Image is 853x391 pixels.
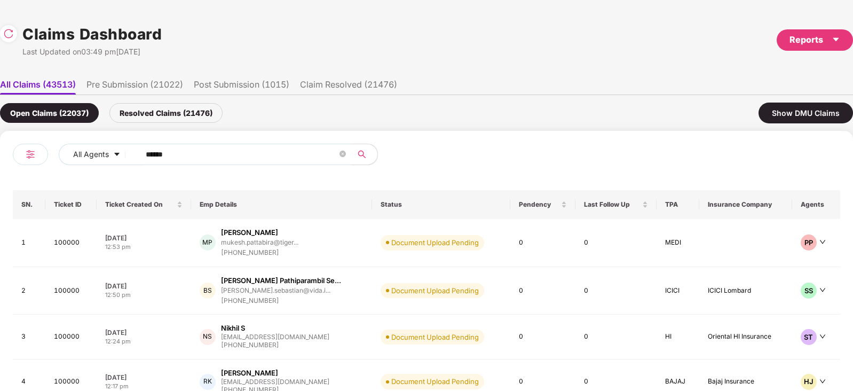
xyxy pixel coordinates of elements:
th: Ticket Created On [97,190,191,219]
td: 0 [510,267,575,315]
div: SS [801,283,817,299]
th: Emp Details [191,190,372,219]
td: 0 [510,315,575,359]
span: close-circle [339,151,346,157]
div: Show DMU Claims [759,103,853,123]
div: [DATE] [105,328,183,337]
th: Status [372,190,510,219]
h1: Claims Dashboard [22,22,162,46]
span: close-circle [339,150,346,160]
span: search [351,150,372,159]
td: 0 [575,315,657,359]
li: Pre Submission (21022) [86,79,183,95]
div: 12:24 pm [105,337,183,346]
div: Document Upload Pending [391,332,479,342]
div: [DATE] [105,233,183,243]
td: 2 [13,267,45,315]
div: [PERSON_NAME] [221,228,278,238]
th: Ticket ID [45,190,97,219]
span: down [819,378,826,385]
button: search [351,144,378,165]
span: caret-down [832,35,840,44]
li: Claim Resolved (21476) [300,79,397,95]
div: [DATE] [105,373,183,382]
td: MEDI [657,219,699,267]
td: Oriental HI Insurance [699,315,792,359]
span: down [819,333,826,340]
span: down [819,239,826,245]
td: 100000 [45,219,97,267]
span: Ticket Created On [105,200,175,209]
th: Last Follow Up [575,190,657,219]
td: 100000 [45,315,97,359]
span: down [819,287,826,293]
li: Post Submission (1015) [194,79,289,95]
img: svg+xml;base64,PHN2ZyBpZD0iUmVsb2FkLTMyeDMyIiB4bWxucz0iaHR0cDovL3d3dy53My5vcmcvMjAwMC9zdmciIHdpZH... [3,28,14,39]
span: All Agents [73,148,109,160]
td: 3 [13,315,45,359]
span: caret-down [113,151,121,159]
div: Last Updated on 03:49 pm[DATE] [22,46,162,58]
th: SN. [13,190,45,219]
td: ICICI [657,267,699,315]
td: 0 [575,267,657,315]
th: Agents [792,190,840,219]
div: Document Upload Pending [391,376,479,387]
div: [EMAIL_ADDRESS][DOMAIN_NAME] [221,378,329,385]
td: ICICI Lombard [699,267,792,315]
div: PP [801,234,817,251]
div: 12:17 pm [105,382,183,391]
div: ST [801,329,817,345]
div: Resolved Claims (21476) [109,103,223,123]
div: BS [200,283,216,299]
div: 12:53 pm [105,243,183,252]
div: [DATE] [105,281,183,291]
td: HI [657,315,699,359]
div: Document Upload Pending [391,237,479,248]
div: Reports [789,33,840,46]
div: mukesh.pattabira@tiger... [221,239,298,246]
td: 1 [13,219,45,267]
td: 0 [510,219,575,267]
div: NS [200,329,216,345]
div: [EMAIL_ADDRESS][DOMAIN_NAME] [221,333,329,340]
div: RK [200,374,216,390]
span: Last Follow Up [584,200,640,209]
div: [PERSON_NAME] [221,368,278,378]
img: svg+xml;base64,PHN2ZyB4bWxucz0iaHR0cDovL3d3dy53My5vcmcvMjAwMC9zdmciIHdpZHRoPSIyNCIgaGVpZ2h0PSIyNC... [24,148,37,161]
div: HJ [801,374,817,390]
div: [PERSON_NAME].sebastian@vida.i... [221,287,330,294]
div: [PHONE_NUMBER] [221,296,341,306]
th: Insurance Company [699,190,792,219]
th: Pendency [510,190,575,219]
div: [PERSON_NAME] Pathiparambil Se... [221,276,341,286]
span: Pendency [519,200,559,209]
div: Nikhil S [221,323,245,333]
div: MP [200,234,216,251]
div: [PHONE_NUMBER] [221,340,329,350]
div: Document Upload Pending [391,285,479,296]
td: 0 [575,219,657,267]
div: [PHONE_NUMBER] [221,248,298,258]
td: 100000 [45,267,97,315]
th: TPA [657,190,699,219]
button: All Agentscaret-down [59,144,144,165]
div: 12:50 pm [105,291,183,300]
